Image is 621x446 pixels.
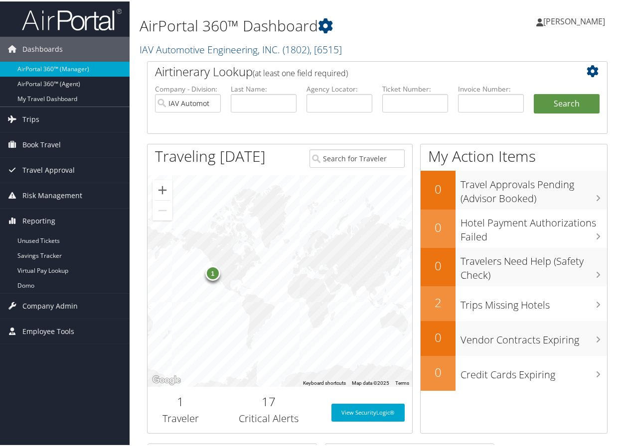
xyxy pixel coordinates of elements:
[205,264,220,279] div: 1
[150,372,183,385] img: Google
[352,379,389,384] span: Map data ©2025
[534,93,600,112] button: Search
[22,292,78,317] span: Company Admin
[22,106,39,130] span: Trips
[307,83,372,93] label: Agency Locator:
[421,328,456,344] h2: 0
[421,256,456,273] h2: 0
[421,354,607,389] a: 0Credit Cards Expiring
[221,410,316,424] h3: Critical Alerts
[395,379,409,384] a: Terms (opens in new tab)
[382,83,448,93] label: Ticket Number:
[421,179,456,196] h2: 0
[153,179,172,199] button: Zoom in
[153,199,172,219] button: Zoom out
[461,248,607,281] h3: Travelers Need Help (Safety Check)
[421,208,607,246] a: 0Hotel Payment Authorizations Failed
[310,41,342,55] span: , [ 6515 ]
[421,169,607,208] a: 0Travel Approvals Pending (Advisor Booked)
[421,285,607,320] a: 2Trips Missing Hotels
[421,320,607,354] a: 0Vendor Contracts Expiring
[140,41,342,55] a: IAV Automotive Engineering, INC.
[22,182,82,207] span: Risk Management
[155,410,206,424] h3: Traveler
[155,62,561,79] h2: Airtinerary Lookup
[155,83,221,93] label: Company - Division:
[310,148,405,166] input: Search for Traveler
[461,361,607,380] h3: Credit Cards Expiring
[421,362,456,379] h2: 0
[22,156,75,181] span: Travel Approval
[155,144,266,165] h1: Traveling [DATE]
[543,14,605,25] span: [PERSON_NAME]
[231,83,297,93] label: Last Name:
[22,6,122,30] img: airportal-logo.png
[421,293,456,310] h2: 2
[150,372,183,385] a: Open this area in Google Maps (opens a new window)
[22,318,74,342] span: Employee Tools
[331,402,405,420] a: View SecurityLogic®
[140,14,457,35] h1: AirPortal 360™ Dashboard
[303,378,346,385] button: Keyboard shortcuts
[155,392,206,409] h2: 1
[461,210,607,242] h3: Hotel Payment Authorizations Failed
[283,41,310,55] span: ( 1802 )
[22,207,55,232] span: Reporting
[22,35,63,60] span: Dashboards
[461,327,607,345] h3: Vendor Contracts Expiring
[536,5,615,35] a: [PERSON_NAME]
[421,144,607,165] h1: My Action Items
[221,392,316,409] h2: 17
[421,218,456,234] h2: 0
[421,246,607,285] a: 0Travelers Need Help (Safety Check)
[22,131,61,156] span: Book Travel
[253,66,348,77] span: (at least one field required)
[461,292,607,311] h3: Trips Missing Hotels
[461,171,607,204] h3: Travel Approvals Pending (Advisor Booked)
[458,83,524,93] label: Invoice Number:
